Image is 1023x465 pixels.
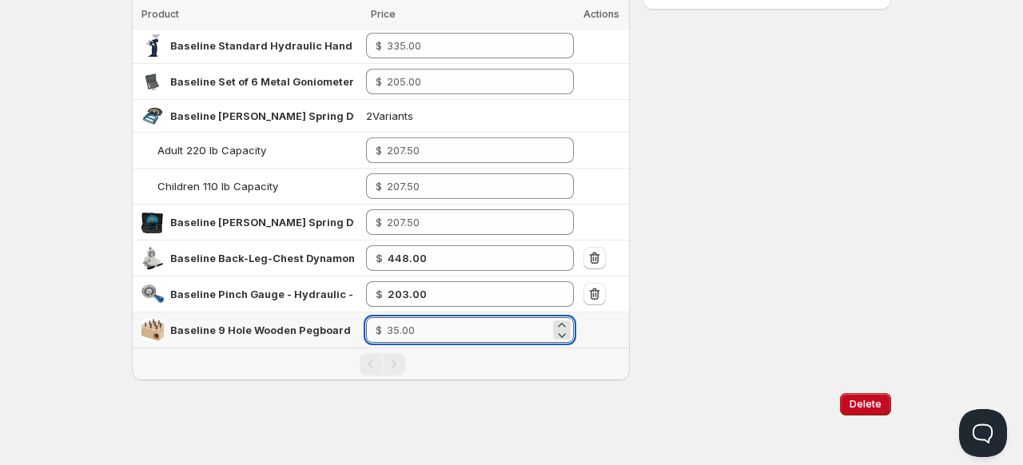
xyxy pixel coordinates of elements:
[388,281,550,307] input: 230.00
[387,317,550,343] input: 35.00
[376,39,382,52] span: $
[850,398,882,411] span: Delete
[170,252,419,264] span: Baseline Back-Leg-Chest Dynamometer 660 LB
[361,100,579,133] td: 2 Variants
[387,137,550,163] input: 207.50
[170,109,420,122] span: Baseline [PERSON_NAME] Spring Dynamometer
[583,8,619,20] span: Actions
[170,38,354,54] div: Baseline Standard Hydraulic Hand Dynamometer
[157,142,266,158] div: Adult 220 lb Capacity
[840,393,891,415] button: Delete
[170,74,354,89] div: Baseline Set of 6 Metal Goniometers
[388,245,550,271] input: 510.00
[170,214,354,230] div: Baseline Smedley Spring Dynamometer, Child, 110 lb Capacity
[170,39,428,52] span: Baseline Standard Hydraulic Hand Dynamometer
[170,250,354,266] div: Baseline Back-Leg-Chest Dynamometer 660 LB
[959,409,1007,457] iframe: Help Scout Beacon - Open
[387,209,550,235] input: 207.50
[376,252,383,264] strong: $
[170,75,360,88] span: Baseline Set of 6 Metal Goniometers
[387,173,550,199] input: 207.50
[387,69,550,94] input: 205.00
[376,216,382,229] span: $
[170,288,440,300] span: Baseline Pinch Gauge - Hydraulic - Standard - 50 lb
[376,288,383,300] strong: $
[132,348,630,380] nav: Pagination
[376,144,382,157] span: $
[376,180,382,193] span: $
[170,322,354,338] div: Baseline 9 Hole Wooden Pegboard Test
[376,324,382,336] span: $
[170,108,354,124] div: Baseline Smedley Spring Dynamometer
[141,8,179,20] span: Product
[376,75,382,88] span: $
[170,286,354,302] div: Baseline Pinch Gauge - Hydraulic - Standard - 50 lb
[157,144,266,157] span: Adult 220 lb Capacity
[371,8,396,20] span: Price
[387,33,550,58] input: 335.00
[170,324,377,336] span: Baseline 9 Hole Wooden Pegboard Test
[157,178,278,194] div: Children 110 lb Capacity
[170,216,639,229] span: Baseline [PERSON_NAME] Spring Dynamometer, Child, [DEMOGRAPHIC_DATA] lb Capacity
[157,180,278,193] span: Children 110 lb Capacity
